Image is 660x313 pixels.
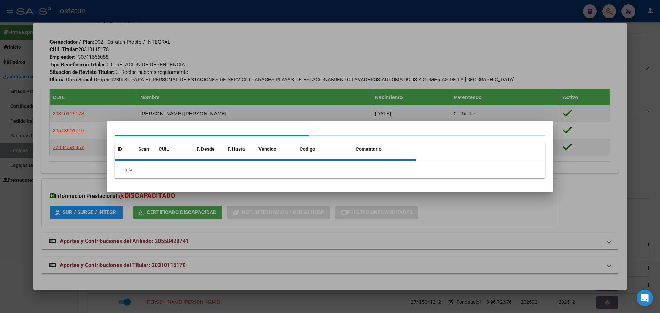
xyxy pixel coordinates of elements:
[297,142,353,157] datatable-header-cell: Codigo
[115,161,545,178] div: 0 total
[194,142,225,157] datatable-header-cell: F. Desde
[197,146,215,152] span: F. Desde
[637,290,653,306] div: Open Intercom Messenger
[256,142,297,157] datatable-header-cell: Vencido
[353,142,416,157] datatable-header-cell: Comentario
[156,142,194,157] datatable-header-cell: CUIL
[356,146,382,152] span: Comentario
[258,146,276,152] span: Vencido
[135,142,156,157] datatable-header-cell: Scan
[118,146,122,152] span: ID
[225,142,256,157] datatable-header-cell: F. Hasta
[159,146,169,152] span: CUIL
[115,142,135,157] datatable-header-cell: ID
[228,146,245,152] span: F. Hasta
[138,146,149,152] span: Scan
[300,146,315,152] span: Codigo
